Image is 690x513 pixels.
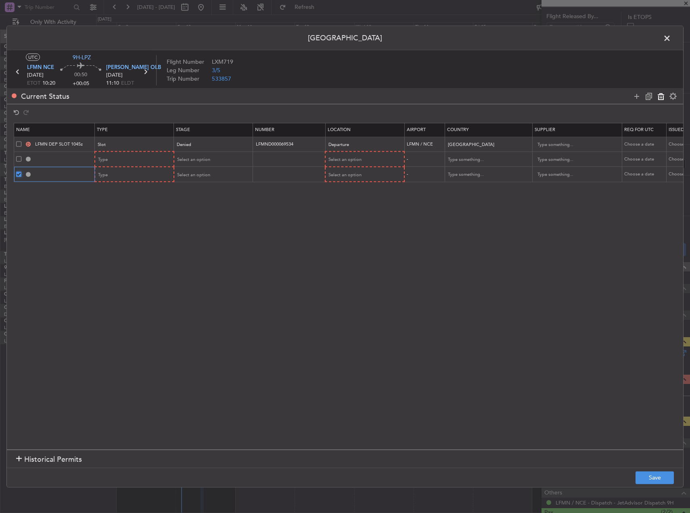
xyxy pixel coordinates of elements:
div: Choose a date [624,141,666,148]
input: Type something... [537,169,610,181]
input: Type something... [537,154,610,166]
button: Save [636,471,674,484]
header: [GEOGRAPHIC_DATA] [7,26,683,50]
span: Supplier [535,127,555,133]
div: Choose a date [624,171,666,178]
input: Type something... [537,138,610,150]
span: Req For Utc [624,127,654,133]
div: Choose a date [624,156,666,163]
